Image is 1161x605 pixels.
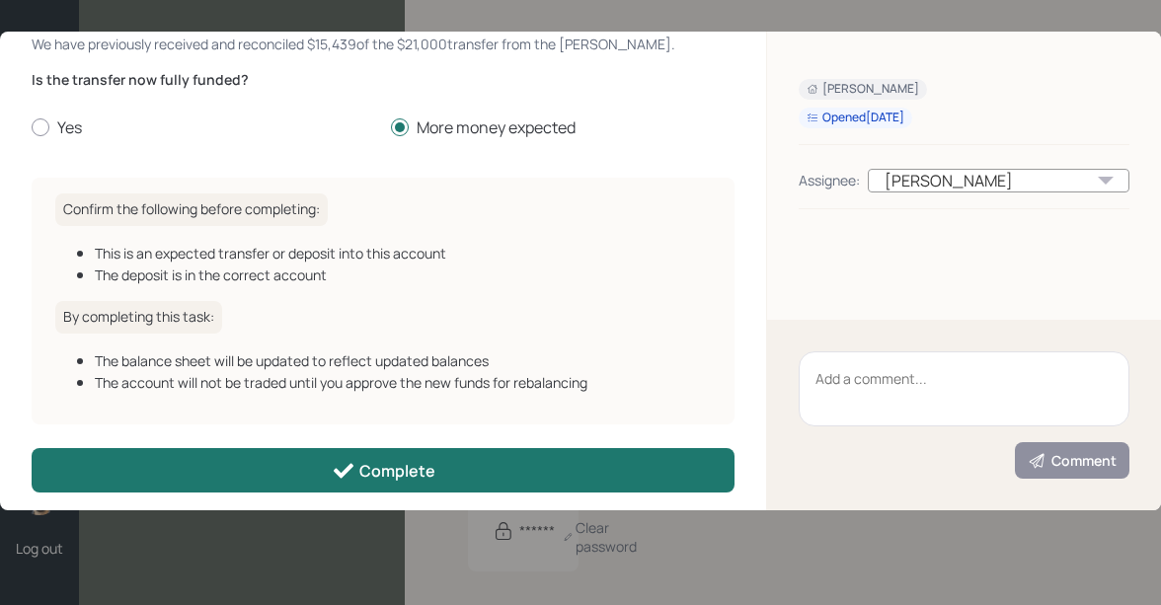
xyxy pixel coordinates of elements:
h6: Confirm the following before completing: [55,193,328,226]
label: More money expected [391,116,735,138]
h6: By completing this task: [55,301,222,334]
div: [PERSON_NAME] [807,81,919,98]
button: Complete [32,448,735,492]
div: We have previously received and reconciled $15,439 of the $21,000 transfer from the [PERSON_NAME] . [32,34,735,54]
div: This is an expected transfer or deposit into this account [95,243,711,264]
div: The account will not be traded until you approve the new funds for rebalancing [95,372,711,393]
button: Comment [1015,442,1129,479]
div: Opened [DATE] [807,110,904,126]
div: The deposit is in the correct account [95,265,711,285]
label: Is the transfer now fully funded? [32,70,735,90]
div: Comment [1028,451,1117,471]
div: [PERSON_NAME] [868,169,1129,192]
div: Complete [332,459,435,483]
div: The balance sheet will be updated to reflect updated balances [95,350,711,371]
label: Yes [32,116,375,138]
div: Assignee: [799,170,860,190]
